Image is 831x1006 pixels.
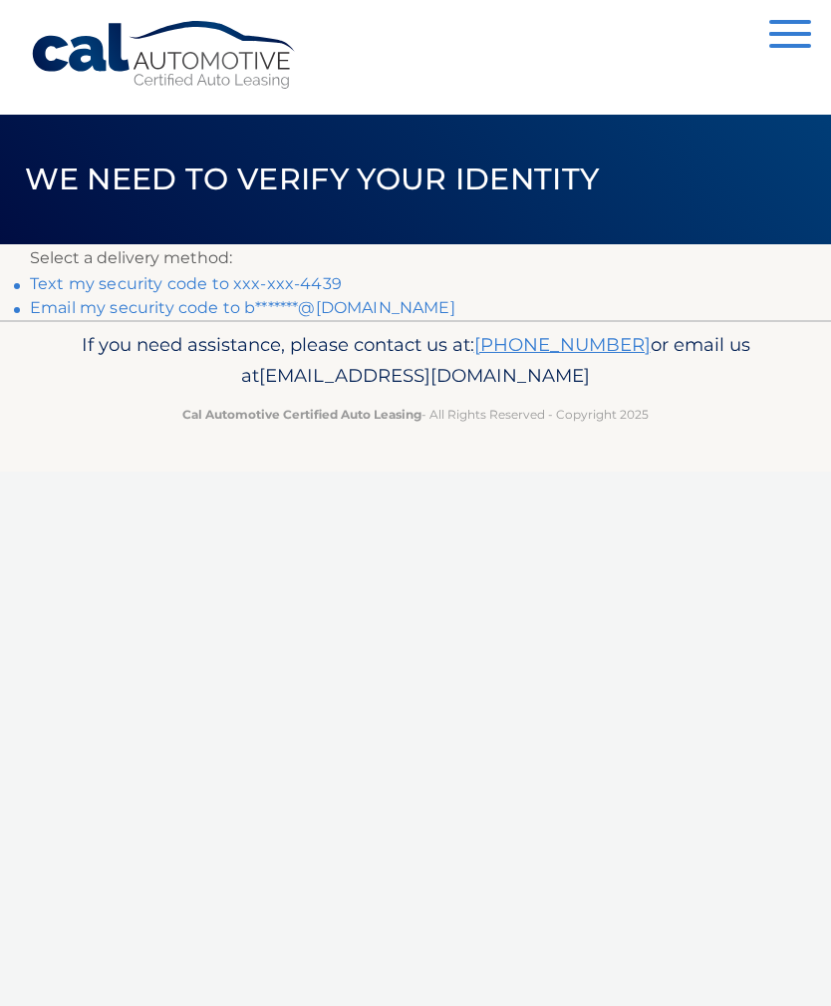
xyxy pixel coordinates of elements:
a: Email my security code to b*******@[DOMAIN_NAME] [30,298,455,317]
a: [PHONE_NUMBER] [474,333,651,356]
a: Text my security code to xxx-xxx-4439 [30,274,342,293]
p: Select a delivery method: [30,244,801,272]
strong: Cal Automotive Certified Auto Leasing [182,407,421,422]
a: Cal Automotive [30,20,299,91]
span: [EMAIL_ADDRESS][DOMAIN_NAME] [259,364,590,387]
button: Menu [769,20,811,53]
p: - All Rights Reserved - Copyright 2025 [30,404,801,425]
p: If you need assistance, please contact us at: or email us at [30,329,801,393]
span: We need to verify your identity [25,161,600,197]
